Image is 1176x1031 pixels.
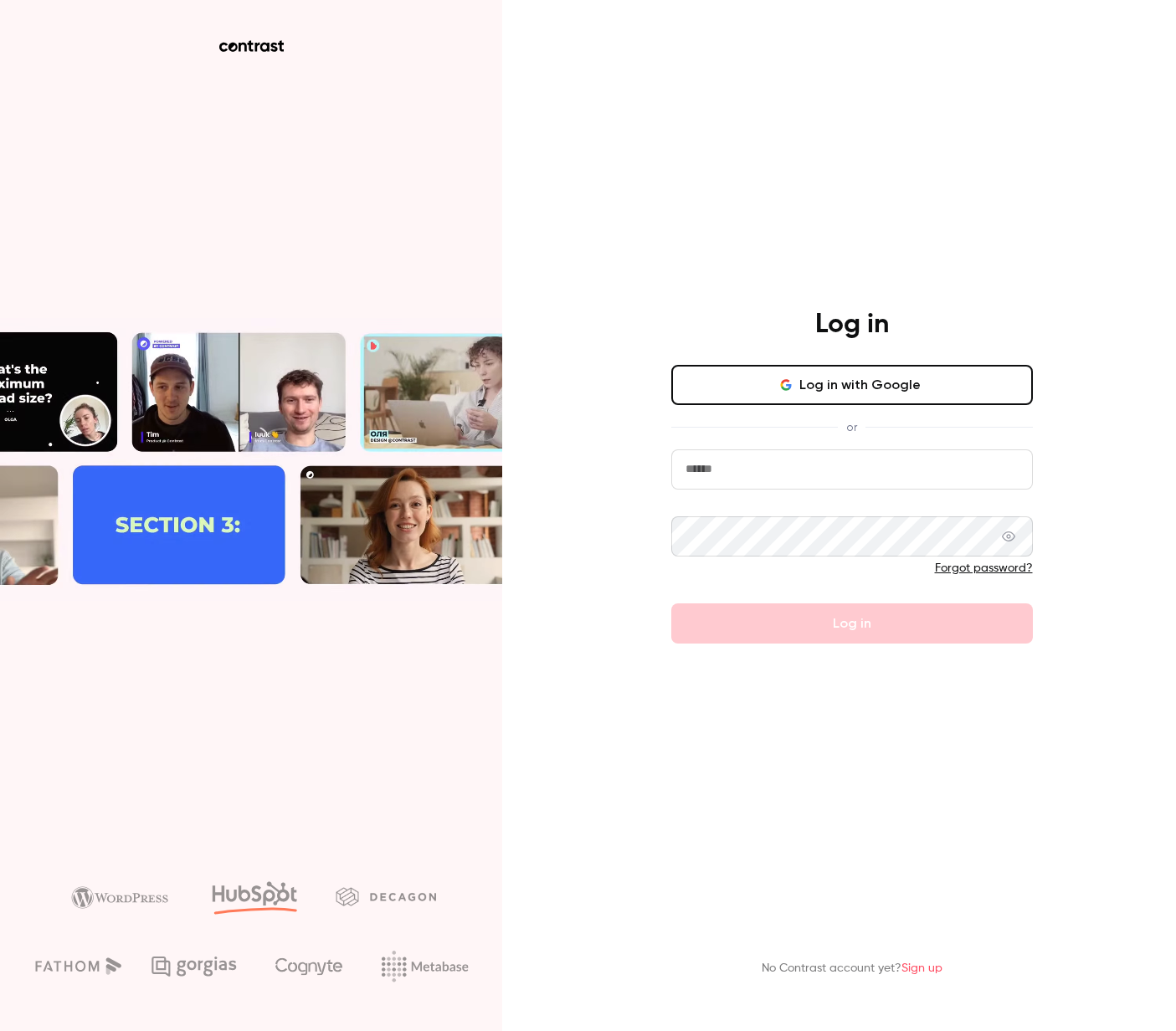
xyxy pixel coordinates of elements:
a: Sign up [901,962,942,974]
span: or [838,418,865,436]
h4: Log in [815,308,889,341]
a: Forgot password? [935,562,1033,574]
img: decagon [336,887,436,905]
button: Log in with Google [671,365,1033,405]
p: No Contrast account yet? [762,960,942,977]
